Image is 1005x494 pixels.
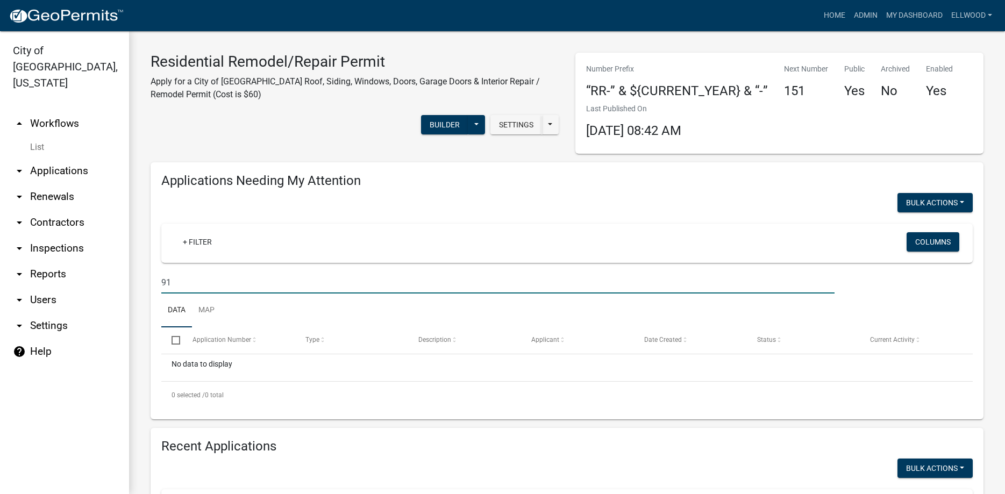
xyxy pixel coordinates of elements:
[860,327,973,353] datatable-header-cell: Current Activity
[13,117,26,130] i: arrow_drop_up
[161,439,973,454] h4: Recent Applications
[161,327,182,353] datatable-header-cell: Select
[819,5,850,26] a: Home
[907,232,959,252] button: Columns
[586,123,681,138] span: [DATE] 08:42 AM
[13,190,26,203] i: arrow_drop_down
[172,391,205,399] span: 0 selected /
[151,53,559,71] h3: Residential Remodel/Repair Permit
[418,336,451,343] span: Description
[182,327,295,353] datatable-header-cell: Application Number
[151,75,559,101] p: Apply for a City of [GEOGRAPHIC_DATA] Roof, Siding, Windows, Doors, Garage Doors & Interior Repai...
[161,382,973,409] div: 0 total
[13,293,26,306] i: arrow_drop_down
[161,271,835,293] input: Search for applications
[747,327,860,353] datatable-header-cell: Status
[634,327,747,353] datatable-header-cell: Date Created
[850,5,882,26] a: Admin
[586,83,768,99] h4: “RR-” & ${CURRENT_YEAR} & “-”
[881,83,910,99] h4: No
[161,354,973,381] div: No data to display
[193,336,251,343] span: Application Number
[531,336,559,343] span: Applicant
[784,83,828,99] h4: 151
[490,115,542,134] button: Settings
[305,336,319,343] span: Type
[521,327,634,353] datatable-header-cell: Applicant
[13,216,26,229] i: arrow_drop_down
[644,336,682,343] span: Date Created
[295,327,408,353] datatable-header-cell: Type
[926,63,953,75] p: Enabled
[757,336,776,343] span: Status
[421,115,468,134] button: Builder
[161,173,973,189] h4: Applications Needing My Attention
[897,193,973,212] button: Bulk Actions
[13,268,26,281] i: arrow_drop_down
[13,242,26,255] i: arrow_drop_down
[926,83,953,99] h4: Yes
[192,293,221,328] a: Map
[844,63,865,75] p: Public
[784,63,828,75] p: Next Number
[13,164,26,177] i: arrow_drop_down
[947,5,996,26] a: Ellwood
[844,83,865,99] h4: Yes
[161,293,192,328] a: Data
[586,63,768,75] p: Number Prefix
[586,103,681,114] p: Last Published On
[881,63,910,75] p: Archived
[13,319,26,332] i: arrow_drop_down
[13,345,26,358] i: help
[408,327,521,353] datatable-header-cell: Description
[897,459,973,478] button: Bulk Actions
[882,5,947,26] a: My Dashboard
[870,336,915,343] span: Current Activity
[174,232,220,252] a: + Filter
